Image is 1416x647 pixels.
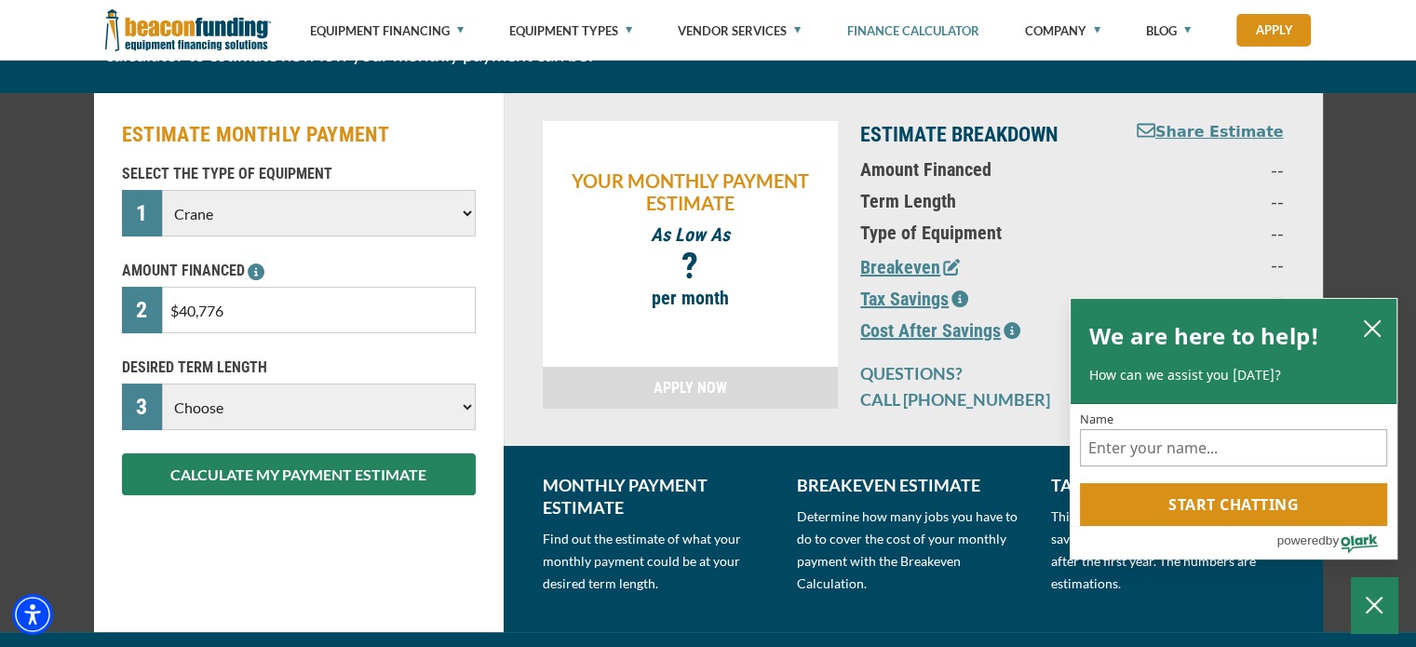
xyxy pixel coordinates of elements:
[1351,577,1397,633] button: Close Chatbox
[1089,317,1319,355] h2: We are here to help!
[1326,529,1339,552] span: by
[162,287,475,333] input: $0
[1276,529,1325,552] span: powered
[1120,222,1283,244] p: --
[122,121,476,149] h2: ESTIMATE MONTHLY PAYMENT
[122,287,163,333] div: 2
[797,474,1029,496] p: BREAKEVEN ESTIMATE
[797,505,1029,595] p: Determine how many jobs you have to do to cover the cost of your monthly payment with the Breakev...
[1051,505,1283,595] p: This is an estimated number of tax savings that may apply to your financing after the first year....
[1051,474,1283,496] p: TAX SAVINGS ESTIMATE
[1120,158,1283,181] p: --
[122,190,163,236] div: 1
[552,287,829,309] p: per month
[1089,366,1378,384] p: How can we assist you [DATE]?
[1120,285,1283,307] p: --
[1120,253,1283,276] p: --
[552,169,829,214] p: YOUR MONTHLY PAYMENT ESTIMATE
[860,253,960,281] button: Breakeven
[860,285,968,313] button: Tax Savings
[860,317,1020,344] button: Cost After Savings
[122,163,476,185] p: SELECT THE TYPE OF EQUIPMENT
[860,121,1098,149] p: ESTIMATE BREAKDOWN
[860,190,1098,212] p: Term Length
[12,594,53,635] div: Accessibility Menu
[1070,298,1397,560] div: olark chatbox
[1080,429,1387,466] input: Name
[552,223,829,246] p: As Low As
[1137,121,1284,144] button: Share Estimate
[1357,315,1387,341] button: close chatbox
[1236,14,1311,47] a: Apply
[122,384,163,430] div: 3
[1276,527,1396,559] a: Powered by Olark
[1080,413,1387,425] label: Name
[122,260,476,282] p: AMOUNT FINANCED
[860,388,1060,411] p: CALL [PHONE_NUMBER]
[122,357,476,379] p: DESIRED TERM LENGTH
[860,158,1098,181] p: Amount Financed
[860,222,1098,244] p: Type of Equipment
[552,255,829,277] p: ?
[860,362,1060,384] p: QUESTIONS?
[543,367,839,409] a: APPLY NOW
[1080,483,1387,526] button: Start chatting
[543,474,775,519] p: MONTHLY PAYMENT ESTIMATE
[1120,190,1283,212] p: --
[122,453,476,495] button: CALCULATE MY PAYMENT ESTIMATE
[543,528,775,595] p: Find out the estimate of what your monthly payment could be at your desired term length.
